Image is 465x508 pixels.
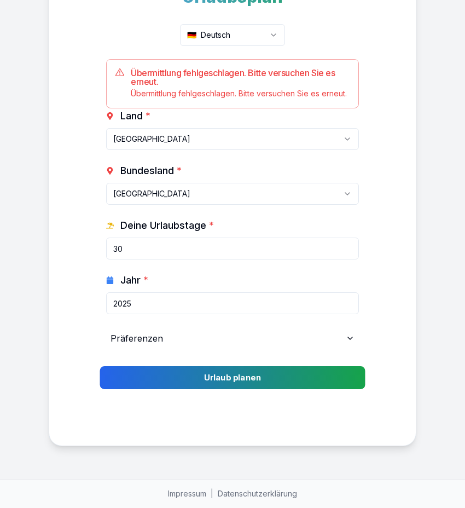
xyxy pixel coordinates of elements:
span: Präferenzen [111,332,163,345]
h5: Übermittlung fehlgeschlagen. Bitte versuchen Sie es erneut. [115,68,350,86]
span: Land [120,108,150,124]
span: Bundesland [120,163,182,178]
a: Impressum [168,489,206,498]
span: Jahr [120,273,148,288]
button: Urlaub planen [100,366,365,389]
div: Übermittlung fehlgeschlagen. Bitte versuchen Sie es erneut. [115,88,350,99]
a: Datenschutzerklärung [218,489,297,498]
span: Deine Urlaubstage [120,218,214,233]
